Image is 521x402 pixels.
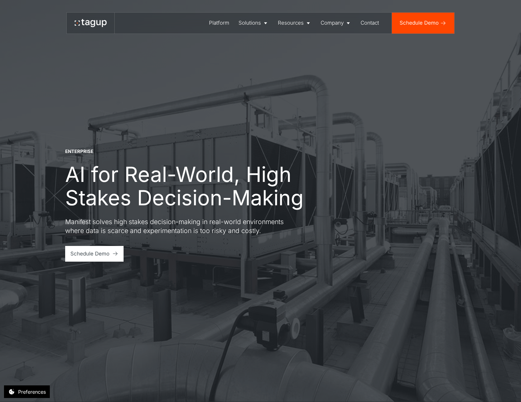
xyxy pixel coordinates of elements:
[356,13,384,34] a: Contact
[65,163,323,210] h1: AI for Real-World, High Stakes Decision-Making
[278,19,304,27] div: Resources
[18,388,46,396] div: Preferences
[65,246,124,262] a: Schedule Demo
[361,19,379,27] div: Contact
[234,13,273,34] a: Solutions
[209,19,229,27] div: Platform
[316,13,356,34] a: Company
[400,19,439,27] div: Schedule Demo
[273,13,316,34] a: Resources
[65,217,286,235] p: Manifest solves high stakes decision-making in real-world environments where data is scarce and e...
[70,250,109,258] div: Schedule Demo
[321,19,344,27] div: Company
[239,19,261,27] div: Solutions
[392,13,454,34] a: Schedule Demo
[65,148,93,155] div: ENTERPRISE
[205,13,234,34] a: Platform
